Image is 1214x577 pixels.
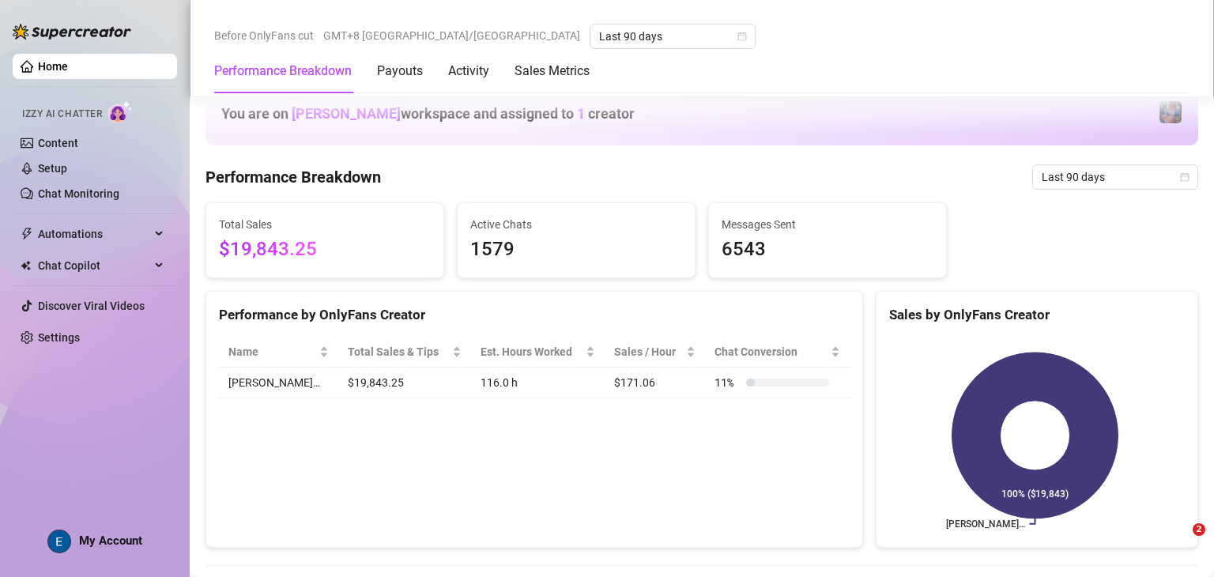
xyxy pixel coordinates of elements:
[38,253,150,278] span: Chat Copilot
[38,162,67,175] a: Setup
[338,368,471,398] td: $19,843.25
[38,300,145,312] a: Discover Viral Videos
[79,534,142,548] span: My Account
[946,519,1025,530] text: [PERSON_NAME]…
[515,62,590,81] div: Sales Metrics
[705,337,850,368] th: Chat Conversion
[38,137,78,149] a: Content
[614,343,684,360] span: Sales / Hour
[471,368,605,398] td: 116.0 h
[599,25,746,48] span: Last 90 days
[292,105,401,122] span: [PERSON_NAME]
[219,304,850,326] div: Performance by OnlyFans Creator
[577,105,585,122] span: 1
[221,105,635,123] h1: You are on workspace and assigned to creator
[38,331,80,344] a: Settings
[1042,165,1189,189] span: Last 90 days
[13,24,131,40] img: logo-BBDzfeDw.svg
[470,216,682,233] span: Active Chats
[377,62,423,81] div: Payouts
[219,368,338,398] td: [PERSON_NAME]…
[722,235,933,265] span: 6543
[48,530,70,552] img: ACg8ocLcPRSDFD1_FgQTWMGHesrdCMFi59PFqVtBfnK-VGsPLWuquQ=s96-c
[323,24,580,47] span: GMT+8 [GEOGRAPHIC_DATA]/[GEOGRAPHIC_DATA]
[348,343,449,360] span: Total Sales & Tips
[219,235,431,265] span: $19,843.25
[338,337,471,368] th: Total Sales & Tips
[605,337,706,368] th: Sales / Hour
[21,228,33,240] span: thunderbolt
[214,62,352,81] div: Performance Breakdown
[889,304,1185,326] div: Sales by OnlyFans Creator
[108,100,133,123] img: AI Chatter
[714,343,828,360] span: Chat Conversion
[605,368,706,398] td: $171.06
[1180,172,1189,182] span: calendar
[470,235,682,265] span: 1579
[1160,523,1198,561] iframe: Intercom live chat
[22,107,102,122] span: Izzy AI Chatter
[219,216,431,233] span: Total Sales
[214,24,314,47] span: Before OnlyFans cut
[722,216,933,233] span: Messages Sent
[714,374,740,391] span: 11 %
[219,337,338,368] th: Name
[228,343,316,360] span: Name
[38,221,150,247] span: Automations
[38,60,68,73] a: Home
[205,166,381,188] h4: Performance Breakdown
[21,260,31,271] img: Chat Copilot
[737,32,747,41] span: calendar
[448,62,489,81] div: Activity
[1193,523,1205,536] span: 2
[481,343,582,360] div: Est. Hours Worked
[38,187,119,200] a: Chat Monitoring
[1159,101,1182,123] img: Jaylie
